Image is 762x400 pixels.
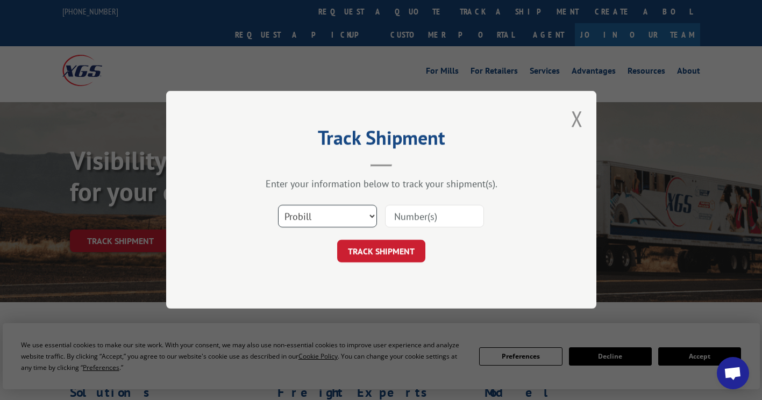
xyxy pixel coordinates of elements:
input: Number(s) [385,205,484,228]
a: Open chat [717,357,749,389]
h2: Track Shipment [220,130,543,151]
div: Enter your information below to track your shipment(s). [220,178,543,190]
button: Close modal [571,104,583,133]
button: TRACK SHIPMENT [337,240,425,263]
